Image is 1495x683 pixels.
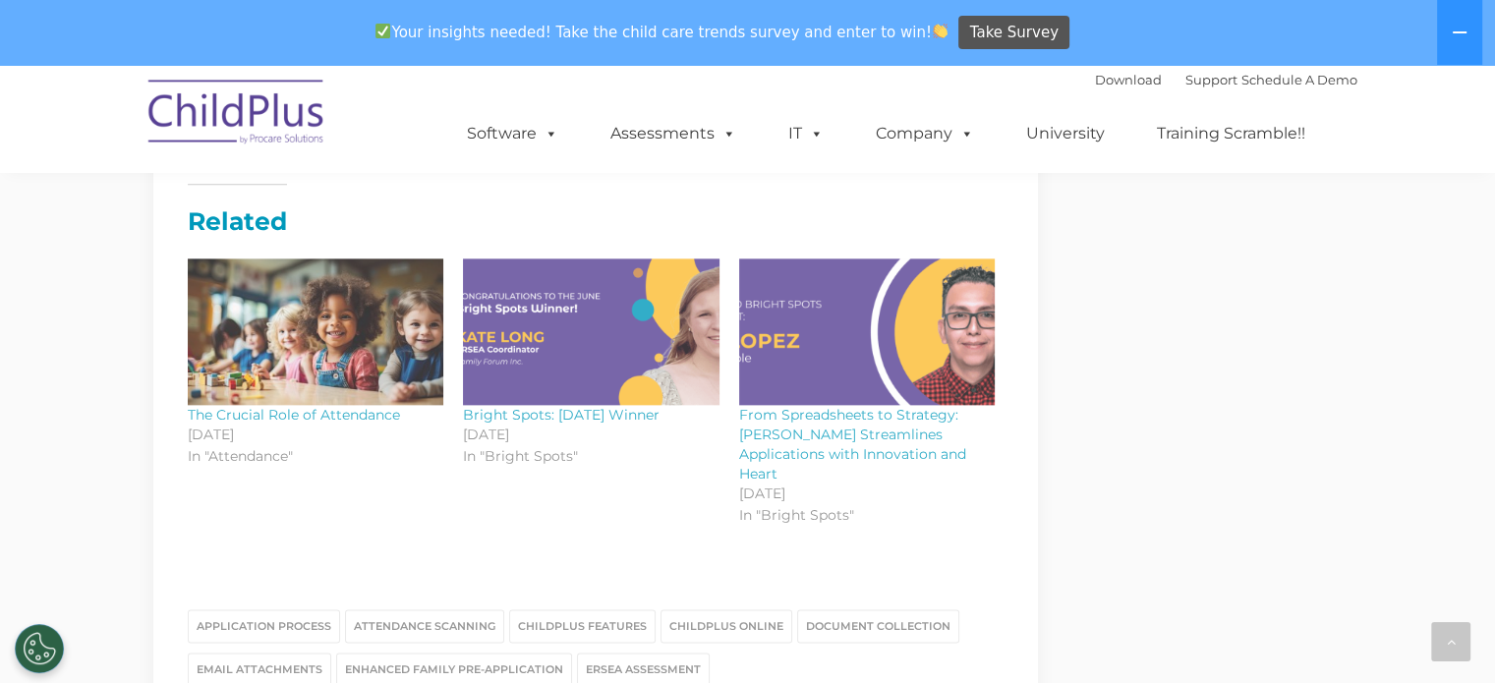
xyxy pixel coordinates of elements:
time: [DATE] [739,484,996,503]
p: In "Attendance" [188,444,444,469]
a: Bright Spots: [DATE] Winner [463,406,660,424]
a: Download [1095,72,1162,87]
a: From Spreadsheets to Strategy: [PERSON_NAME] Streamlines Applications with Innovation and Heart​ [739,406,966,483]
time: [DATE] [463,425,719,444]
a: application process [188,609,340,643]
img: ChildPlus - The Crucial Role of Attendance [188,258,444,405]
img: ChildPlus by Procare Solutions [139,66,335,164]
a: Bright Spots: June 2024 Winner [463,258,719,405]
a: Support [1185,72,1237,87]
a: The Crucial Role of Attendance [188,406,400,424]
font: | [1095,72,1357,87]
a: Company [856,114,994,153]
time: [DATE] [188,425,444,444]
a: Schedule A Demo [1241,72,1357,87]
a: attendance scanning [345,609,504,643]
span: Your insights needed! Take the child care trends survey and enter to win! [368,13,956,51]
a: Training Scramble!! [1137,114,1325,153]
p: In "Bright Spots" [739,503,996,528]
a: ChildPlus features [509,609,656,643]
img: 👏 [933,24,948,38]
a: From Spreadsheets to Strategy: Joel Streamlines Applications with Innovation and Heart​ [739,258,996,405]
span: Take Survey [970,16,1059,50]
a: Assessments [591,114,756,153]
a: Software [447,114,578,153]
img: ✅ [375,24,390,38]
em: Related [188,184,287,236]
p: In "Bright Spots" [463,444,719,469]
a: ChildPlus Online [661,609,792,643]
a: University [1006,114,1124,153]
a: document collection [797,609,959,643]
a: The Crucial Role of Attendance [188,258,444,405]
a: IT [769,114,843,153]
button: Cookies Settings [15,624,64,673]
a: Take Survey [958,16,1069,50]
